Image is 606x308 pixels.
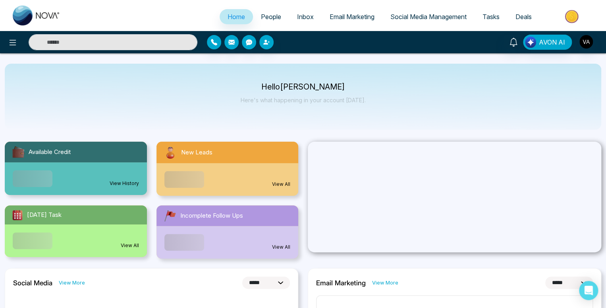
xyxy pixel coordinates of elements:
img: Lead Flow [525,37,536,48]
span: Social Media Management [390,13,467,21]
a: View All [272,244,290,251]
img: followUps.svg [163,209,177,223]
img: Nova CRM Logo [13,6,60,25]
a: Inbox [289,9,322,24]
span: Email Marketing [330,13,374,21]
span: Incomplete Follow Ups [180,211,243,220]
span: [DATE] Task [27,211,62,220]
a: New LeadsView All [152,142,303,196]
a: Incomplete Follow UpsView All [152,205,303,259]
a: Social Media Management [382,9,475,24]
span: Deals [515,13,532,21]
a: Home [220,9,253,24]
span: Home [228,13,245,21]
img: Market-place.gif [544,8,601,25]
a: View More [59,279,85,287]
div: Open Intercom Messenger [579,281,598,300]
h2: Social Media [13,279,52,287]
img: todayTask.svg [11,209,24,221]
a: Deals [508,9,540,24]
a: View More [372,279,398,287]
p: Hello [PERSON_NAME] [241,84,366,90]
a: View All [272,181,290,188]
span: Tasks [482,13,500,21]
a: Email Marketing [322,9,382,24]
a: View All [121,242,139,249]
span: Available Credit [29,148,71,157]
h2: Email Marketing [316,279,366,287]
p: Here's what happening in your account [DATE]. [241,97,366,103]
span: People [261,13,281,21]
a: Tasks [475,9,508,24]
a: View History [110,180,139,187]
span: AVON AI [539,37,565,47]
img: availableCredit.svg [11,145,25,159]
a: People [253,9,289,24]
span: New Leads [181,148,212,157]
img: User Avatar [579,35,593,49]
img: newLeads.svg [163,145,178,160]
span: Inbox [297,13,314,21]
button: AVON AI [523,35,572,50]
